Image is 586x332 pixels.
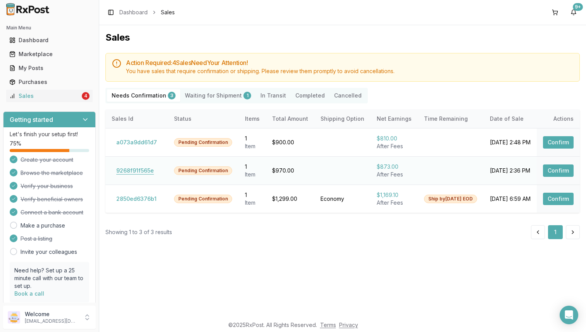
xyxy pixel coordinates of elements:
a: Invite your colleagues [21,248,77,256]
button: Waiting for Shipment [180,89,256,102]
div: Dashboard [9,36,90,44]
p: Let's finish your setup first! [10,130,89,138]
div: Showing 1 to 3 of 3 results [105,228,172,236]
div: Pending Confirmation [174,195,232,203]
nav: breadcrumb [119,9,175,16]
h2: Main Menu [6,25,93,31]
button: 1 [548,225,563,239]
div: $900.00 [272,139,308,146]
a: Terms [320,322,336,328]
button: 9+ [567,6,580,19]
div: 1 [245,135,260,142]
button: Completed [291,89,329,102]
img: User avatar [8,311,20,323]
span: 75 % [10,140,21,147]
div: My Posts [9,64,90,72]
button: Sales4 [3,90,96,102]
div: 3 [168,92,176,99]
div: 1 [245,191,260,199]
div: Pending Confirmation [174,166,232,175]
div: 4 [82,92,90,100]
div: [DATE] 2:36 PM [490,167,531,175]
th: Shipping Option [314,110,371,128]
div: 1 [245,163,260,171]
button: My Posts [3,62,96,74]
button: Dashboard [3,34,96,46]
button: Marketplace [3,48,96,60]
a: Dashboard [6,33,93,47]
div: Economy [321,195,364,203]
div: Pending Confirmation [174,138,232,147]
button: Confirm [543,193,574,205]
th: Status [168,110,238,128]
div: Marketplace [9,50,90,58]
th: Total Amount [266,110,314,128]
a: Make a purchase [21,222,65,229]
a: Book a call [14,290,44,297]
button: a073a9dd61d7 [112,136,162,149]
th: Actions [537,110,580,128]
span: Verify your business [21,182,73,190]
div: You have sales that require confirmation or shipping. Please review them promptly to avoid cancel... [126,67,573,75]
img: RxPost Logo [3,3,53,15]
a: Privacy [339,322,358,328]
span: Post a listing [21,235,52,243]
div: $873.00 [377,163,412,171]
p: [EMAIL_ADDRESS][DOMAIN_NAME] [25,318,79,324]
th: Net Earnings [371,110,418,128]
button: 2850ed6376b1 [112,193,161,205]
div: $1,169.10 [377,191,412,199]
th: Date of Sale [484,110,537,128]
button: Cancelled [329,89,366,102]
button: Confirm [543,164,574,177]
span: Create your account [21,156,73,164]
a: Sales4 [6,89,93,103]
th: Items [239,110,266,128]
div: Item [245,199,260,207]
div: Ship by [DATE] EOD [424,195,477,203]
span: Connect a bank account [21,209,83,216]
div: $1,299.00 [272,195,308,203]
h3: Getting started [10,115,53,124]
div: $810.00 [377,135,412,142]
button: 9268f91f565e [112,164,159,177]
span: Sales [161,9,175,16]
div: After Fees [377,199,412,207]
div: $970.00 [272,167,308,175]
div: Sales [9,92,80,100]
a: Dashboard [119,9,148,16]
div: Purchases [9,78,90,86]
div: Item [245,142,260,150]
button: Purchases [3,76,96,88]
h1: Sales [105,31,580,44]
th: Time Remaining [418,110,483,128]
div: Open Intercom Messenger [560,306,578,324]
button: Confirm [543,136,574,149]
a: Purchases [6,75,93,89]
span: Verify beneficial owners [21,195,83,203]
div: After Fees [377,142,412,150]
span: Browse the marketplace [21,169,83,177]
h5: Action Required: 4 Sale s Need Your Attention! [126,60,573,66]
button: Needs Confirmation [107,89,180,102]
button: In Transit [256,89,291,102]
div: 1 [243,92,251,99]
p: Welcome [25,310,79,318]
a: Marketplace [6,47,93,61]
div: Item [245,171,260,178]
div: 9+ [573,3,583,11]
div: [DATE] 2:48 PM [490,139,531,146]
div: [DATE] 6:59 AM [490,195,531,203]
p: Need help? Set up a 25 minute call with our team to set up. [14,267,84,290]
div: After Fees [377,171,412,178]
a: My Posts [6,61,93,75]
th: Sales Id [105,110,168,128]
